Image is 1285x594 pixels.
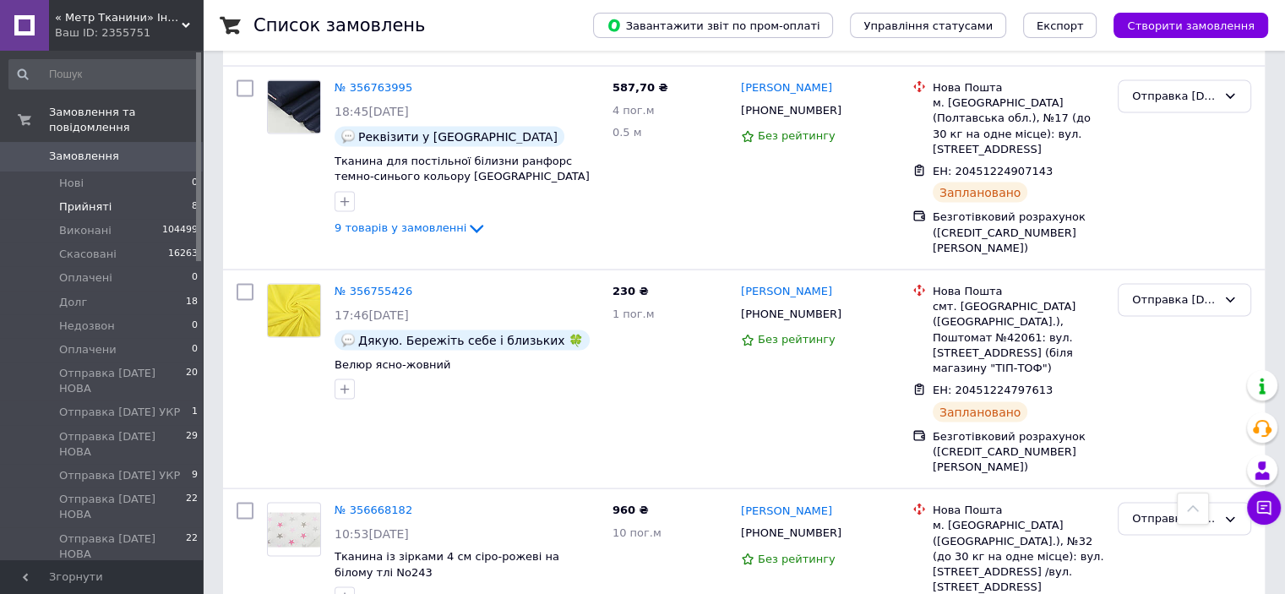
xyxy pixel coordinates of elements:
span: 587,70 ₴ [613,81,668,94]
div: смт. [GEOGRAPHIC_DATA] ([GEOGRAPHIC_DATA].), Поштомат №42061: вул. [STREET_ADDRESS] (біля магазин... [933,299,1104,376]
span: [PHONE_NUMBER] [741,526,841,539]
button: Чат з покупцем [1247,491,1281,525]
a: Фото товару [267,503,321,557]
span: 0 [192,342,198,357]
a: Тканина із зірками 4 см сіро-рожеві на білому тлі No243 [335,550,559,579]
div: Отправка 12.08. 2025 НОВА [1132,292,1217,309]
span: Оплачені [59,270,112,286]
span: 17:46[DATE] [335,308,409,322]
span: Замовлення [49,149,119,164]
span: Отправка [DATE] НОВА [59,492,186,522]
div: Нова Пошта [933,80,1104,95]
span: Без рейтингу [758,129,836,142]
a: Фото товару [267,80,321,134]
span: Експорт [1037,19,1084,32]
span: 0 [192,176,198,191]
span: 20 [186,366,198,396]
span: 9 [192,468,198,483]
span: [PHONE_NUMBER] [741,104,841,117]
span: Отправка [DATE] УКР [59,405,180,420]
span: ЕН: 20451224907143 [933,165,1053,177]
a: 9 товарів у замовленні [335,221,487,234]
span: Долг [59,295,87,310]
a: Створити замовлення [1097,19,1268,31]
span: 0 [192,270,198,286]
a: № 356755426 [335,285,412,297]
img: :speech_balloon: [341,334,355,347]
div: Отправка 12.08. 2025 НОВА [1132,88,1217,106]
span: Завантажити звіт по пром-оплаті [607,18,819,33]
span: 18:45[DATE] [335,105,409,118]
span: 22 [186,531,198,562]
span: 22 [186,492,198,522]
div: Ваш ID: 2355751 [55,25,203,41]
span: 0.5 м [613,126,642,139]
button: Управління статусами [850,13,1006,38]
button: Експорт [1023,13,1097,38]
span: Отправка [DATE] НОВА [59,429,186,460]
span: 1 пог.м [613,308,655,320]
span: Реквізити у [GEOGRAPHIC_DATA] [358,130,558,144]
span: Без рейтингу [758,553,836,565]
img: Фото товару [268,513,320,548]
span: Дякую. Бережіть себе і близьких 🍀 [358,334,583,347]
span: Скасовані [59,247,117,262]
span: 960 ₴ [613,504,649,516]
span: ЕН: 20451224797613 [933,384,1053,396]
span: 4 пог.м [613,104,655,117]
a: № 356763995 [335,81,412,94]
span: Отправка [DATE] НОВА [59,531,186,562]
button: Створити замовлення [1113,13,1268,38]
div: Заплановано [933,183,1028,203]
div: Безготівковий розрахунок ([CREDIT_CARD_NUMBER] [PERSON_NAME]) [933,429,1104,476]
span: Прийняті [59,199,112,215]
span: Оплачени [59,342,117,357]
img: Фото товару [268,285,320,337]
a: [PERSON_NAME] [741,504,832,520]
span: 104499 [162,223,198,238]
span: Управління статусами [863,19,993,32]
span: 9 товарів у замовленні [335,222,466,235]
span: 29 [186,429,198,460]
a: [PERSON_NAME] [741,80,832,96]
div: Нова Пошта [933,503,1104,518]
div: Нова Пошта [933,284,1104,299]
span: 1 [192,405,198,420]
span: [PHONE_NUMBER] [741,308,841,320]
span: Отправка [DATE] УКР [59,468,180,483]
img: Фото товару [268,81,320,134]
span: 16263 [168,247,198,262]
div: м. [GEOGRAPHIC_DATA] (Полтавська обл.), №17 (до 30 кг на одне місце): вул. [STREET_ADDRESS] [933,95,1104,157]
a: Велюр ясно-жовний [335,358,450,371]
span: Отправка [DATE] НОВА [59,366,186,396]
a: № 356668182 [335,504,412,516]
span: Замовлення та повідомлення [49,105,203,135]
div: Безготівковий розрахунок ([CREDIT_CARD_NUMBER] [PERSON_NAME]) [933,210,1104,256]
span: Недозвон [59,319,115,334]
a: Фото товару [267,284,321,338]
span: 0 [192,319,198,334]
a: [PERSON_NAME] [741,284,832,300]
span: 230 ₴ [613,285,649,297]
div: Отправка 12.08. 2025 НОВА [1132,510,1217,528]
span: 8 [192,199,198,215]
span: Нові [59,176,84,191]
span: « Метр Тканини» Інтернет-магазин [55,10,182,25]
span: Створити замовлення [1127,19,1255,32]
span: 10 пог.м [613,526,662,539]
h1: Список замовлень [253,15,425,35]
span: Без рейтингу [758,333,836,346]
input: Пошук [8,59,199,90]
span: 10:53[DATE] [335,527,409,541]
span: Виконані [59,223,112,238]
div: Заплановано [933,402,1028,422]
a: Тканина для постільної білизни ранфорс темно-синього кольору [GEOGRAPHIC_DATA] 240 см No WH-0074-83 [335,155,590,199]
img: :speech_balloon: [341,130,355,144]
button: Завантажити звіт по пром-оплаті [593,13,833,38]
span: 18 [186,295,198,310]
